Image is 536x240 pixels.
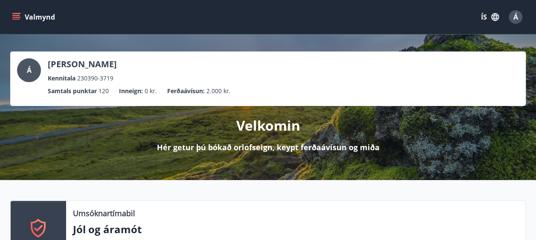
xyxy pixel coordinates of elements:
[167,86,205,96] p: Ferðaávísun :
[27,66,32,75] span: Á
[206,86,231,96] span: 2.000 kr.
[73,222,519,237] p: Jól og áramót
[48,74,75,83] p: Kennitala
[513,12,518,22] span: Á
[77,74,113,83] span: 230390-3719
[157,142,380,153] p: Hér getur þú bókað orlofseign, keypt ferðaávísun og miða
[99,86,109,96] span: 120
[10,9,58,25] button: menu
[119,86,143,96] p: Inneign :
[145,86,157,96] span: 0 kr.
[48,86,97,96] p: Samtals punktar
[236,116,300,135] p: Velkomin
[73,208,135,219] p: Umsóknartímabil
[48,58,117,70] p: [PERSON_NAME]
[505,7,526,27] button: Á
[476,9,504,25] button: ÍS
